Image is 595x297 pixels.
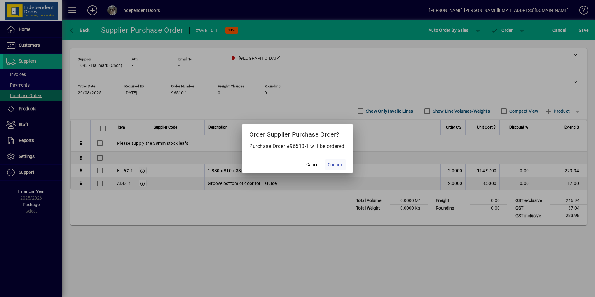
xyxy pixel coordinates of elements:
[325,159,346,170] button: Confirm
[242,124,353,142] h2: Order Supplier Purchase Order?
[328,162,343,168] span: Confirm
[303,159,323,170] button: Cancel
[249,143,346,150] p: Purchase Order #96510-1 will be ordered.
[306,162,319,168] span: Cancel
